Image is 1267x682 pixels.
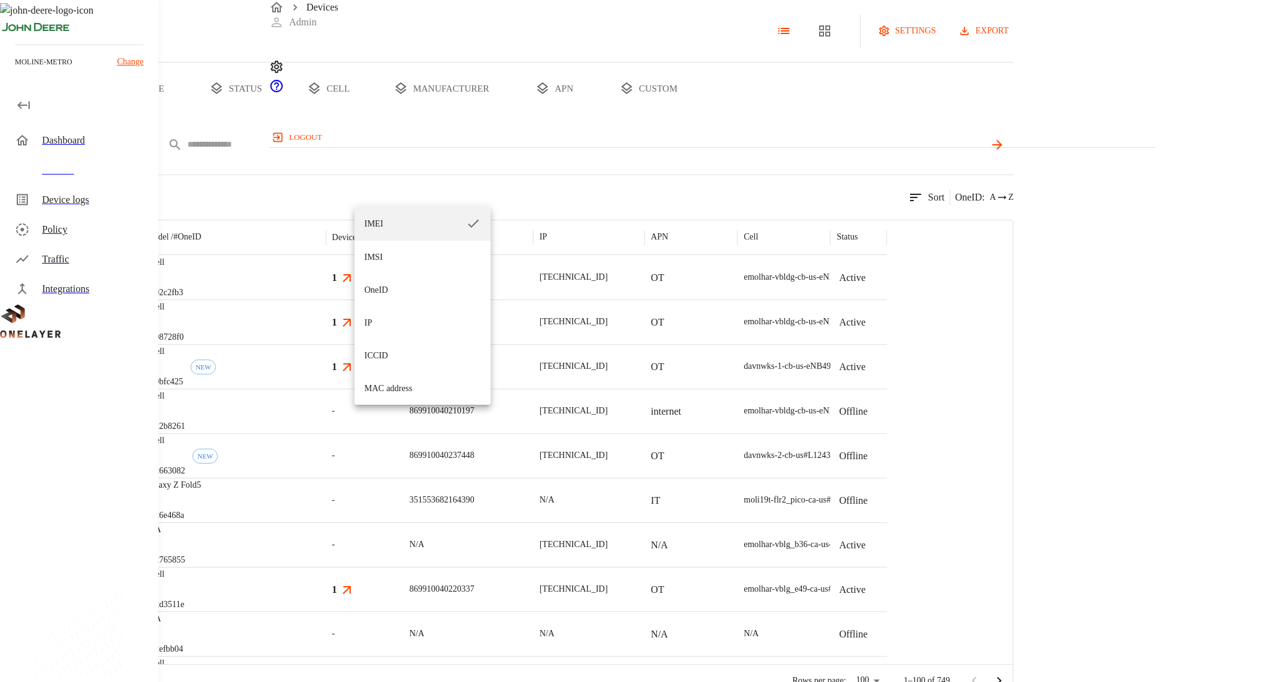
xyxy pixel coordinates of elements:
[354,241,491,274] li: IMSI
[354,306,491,339] li: IP
[354,372,491,405] li: MAC address
[354,206,491,241] li: IMEI
[354,274,491,306] li: OneID
[354,339,491,372] li: ICCID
